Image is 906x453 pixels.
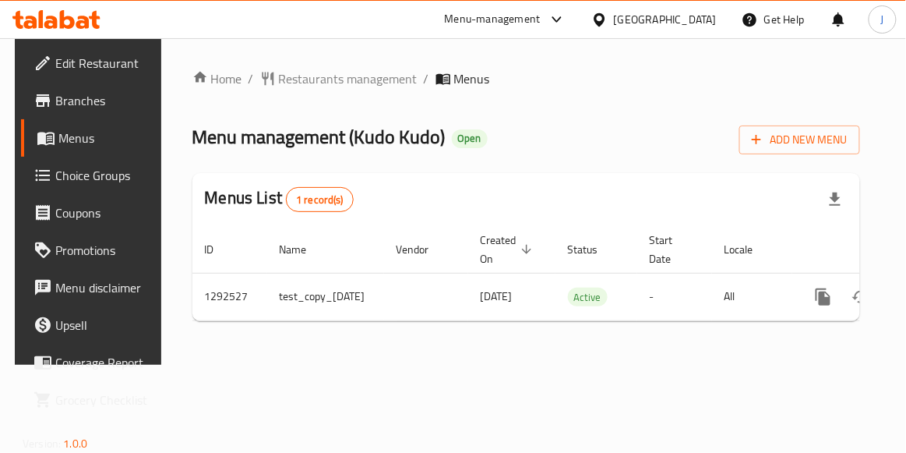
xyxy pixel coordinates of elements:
span: 1 record(s) [287,193,353,207]
div: [GEOGRAPHIC_DATA] [614,11,717,28]
a: Branches [21,82,166,119]
span: Menu disclaimer [55,278,153,297]
h2: Menus List [205,186,354,212]
span: Promotions [55,241,153,260]
a: Edit Restaurant [21,44,166,82]
span: ID [205,240,234,259]
span: Locale [724,240,774,259]
span: [DATE] [481,286,513,306]
button: more [805,278,842,316]
span: Branches [55,91,153,110]
span: Upsell [55,316,153,334]
li: / [249,69,254,88]
span: Name [280,240,327,259]
td: - [637,273,712,320]
span: Coverage Report [55,353,153,372]
a: Choice Groups [21,157,166,194]
a: Upsell [21,306,166,344]
div: Open [452,129,488,148]
a: Coupons [21,194,166,232]
div: Active [568,288,608,306]
span: Start Date [650,231,693,268]
a: Home [192,69,242,88]
button: Add New Menu [739,126,860,154]
span: Edit Restaurant [55,54,153,73]
span: Open [452,132,488,145]
span: J [881,11,884,28]
a: Grocery Checklist [21,381,166,419]
span: Coupons [55,203,153,222]
a: Promotions [21,232,166,269]
span: Menus [58,129,153,147]
td: All [712,273,792,320]
a: Coverage Report [21,344,166,381]
span: Status [568,240,619,259]
div: Total records count [286,187,354,212]
li: / [424,69,429,88]
span: Vendor [397,240,449,259]
span: Created On [481,231,537,268]
span: Add New Menu [752,130,848,150]
button: Change Status [842,278,880,316]
span: Menu management ( Kudo Kudo ) [192,119,446,154]
span: Choice Groups [55,166,153,185]
div: Menu-management [445,10,541,29]
span: Restaurants management [279,69,418,88]
td: 1292527 [192,273,267,320]
a: Menu disclaimer [21,269,166,306]
nav: breadcrumb [192,69,860,88]
span: Active [568,288,608,306]
div: Export file [816,181,854,218]
td: test_copy_[DATE] [267,273,384,320]
span: Menus [454,69,490,88]
a: Restaurants management [260,69,418,88]
span: Grocery Checklist [55,391,153,409]
a: Menus [21,119,166,157]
